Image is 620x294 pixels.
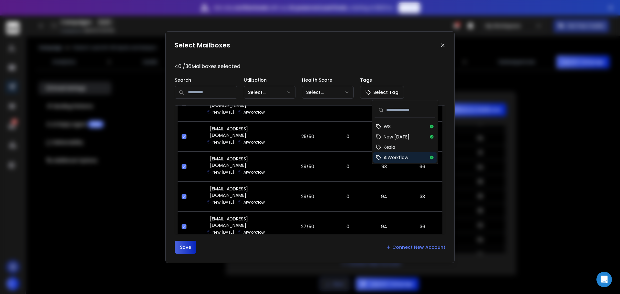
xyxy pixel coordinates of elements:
p: [EMAIL_ADDRESS][DOMAIN_NAME] [210,156,281,168]
button: Select... [302,86,354,99]
a: Connect New Account [386,244,445,250]
button: Select... [244,86,295,99]
p: Tags [360,77,404,83]
div: Open Intercom Messenger [596,272,612,287]
td: 94 [366,212,403,242]
p: 0 [334,133,362,140]
p: New [DATE] [212,110,234,115]
p: 0 [334,193,362,200]
p: 40 / 36 Mailboxes selected [175,63,445,70]
p: 0 [334,163,362,170]
p: Search [175,77,237,83]
p: AIWorkflow [243,140,265,145]
td: 66 [403,152,442,182]
span: AIWorkflow [384,154,408,161]
p: New [DATE] [212,170,234,175]
p: [EMAIL_ADDRESS][DOMAIN_NAME] [210,186,281,198]
p: New [DATE] [212,200,234,205]
td: 94 [366,182,403,212]
td: 33 [403,182,442,212]
p: AIWorkflow [243,200,265,205]
p: Utilization [244,77,295,83]
td: 27/50 [285,212,330,242]
p: AIWorkflow [243,230,265,235]
button: Save [175,241,196,254]
p: AIWorkflow [243,110,265,115]
p: 0 [334,223,362,230]
td: 93 [366,152,403,182]
span: Kezia [384,144,395,150]
p: New [DATE] [212,230,234,235]
p: New [DATE] [212,140,234,145]
td: 95 [366,122,403,152]
p: AIWorkflow [243,170,265,175]
button: Select Tag [360,86,404,99]
span: WS [384,123,391,130]
h1: Select Mailboxes [175,41,230,50]
p: Health Score [302,77,354,83]
td: 29/50 [285,152,330,182]
td: 29/50 [285,182,330,212]
span: New [DATE] [384,134,409,140]
td: 36 [403,212,442,242]
p: [EMAIL_ADDRESS][DOMAIN_NAME] [210,216,281,228]
td: 25/50 [285,122,330,152]
p: [EMAIL_ADDRESS][DOMAIN_NAME] [210,126,281,138]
